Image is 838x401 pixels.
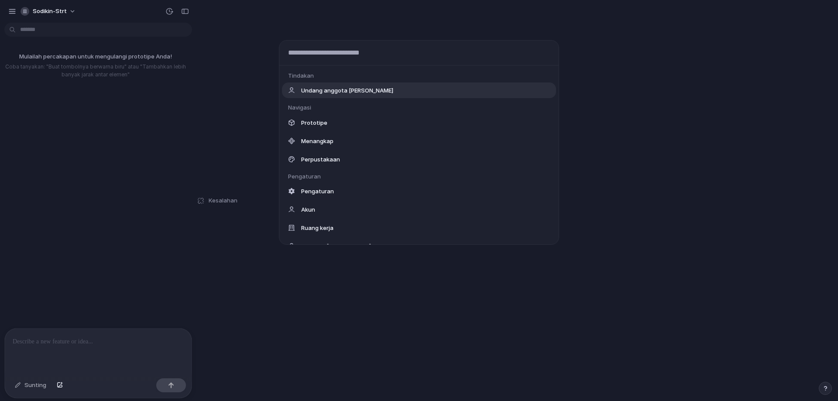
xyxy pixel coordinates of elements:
[301,206,315,213] font: Akun
[301,119,327,126] font: Prototipe
[288,72,314,79] font: Tindakan
[301,156,340,163] font: Perpustakaan
[301,87,393,94] font: Undang anggota [PERSON_NAME]
[301,137,333,144] font: Menangkap
[301,243,371,250] font: Anggota [PERSON_NAME]
[301,188,334,195] font: Pengaturan
[301,224,333,231] font: Ruang kerja
[288,173,321,180] font: Pengaturan
[279,65,559,244] div: Saran
[288,104,311,111] font: Navigasi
